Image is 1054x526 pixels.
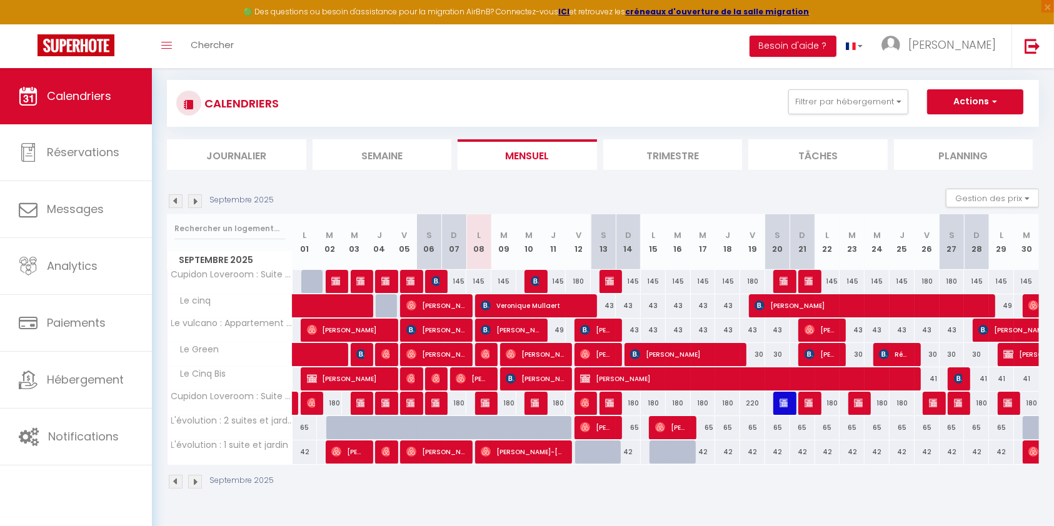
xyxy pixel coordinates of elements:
strong: ICI [559,6,570,17]
span: Chercher [191,38,234,51]
th: 18 [715,214,740,270]
div: 180 [441,392,466,415]
div: 180 [1014,392,1039,415]
span: Le Green [169,343,223,357]
abbr: J [725,229,730,241]
abbr: D [451,229,457,241]
div: 65 [890,416,915,439]
div: 43 [691,319,716,342]
th: 30 [1014,214,1039,270]
abbr: J [551,229,556,241]
li: Journalier [167,139,306,170]
button: Filtrer par hébergement [788,89,908,114]
input: Rechercher un logement... [174,217,285,240]
span: [PERSON_NAME] (13810) [805,269,813,293]
div: 43 [765,319,790,342]
span: [PERSON_NAME] [307,391,315,415]
div: 180 [691,392,716,415]
div: 30 [740,343,765,366]
span: Mégane [PERSON_NAME] [605,391,613,415]
abbr: L [477,229,481,241]
span: [PERSON_NAME] [431,367,439,390]
span: [PERSON_NAME] [356,342,364,366]
div: 43 [641,294,666,317]
span: [PERSON_NAME] (13920) [356,269,364,293]
span: [PERSON_NAME] [929,391,937,415]
div: 43 [616,294,641,317]
div: 65 [293,416,318,439]
div: 145 [641,270,666,293]
span: [PERSON_NAME] [406,342,464,366]
li: Mensuel [458,139,597,170]
span: Réservations [47,144,119,160]
span: [PERSON_NAME] [1003,391,1011,415]
li: Tâches [748,139,888,170]
span: [PERSON_NAME] [431,391,439,415]
div: 145 [815,270,840,293]
span: [PERSON_NAME] [780,391,788,415]
div: 65 [691,416,716,439]
span: [PERSON_NAME] [431,269,439,293]
th: 22 [815,214,840,270]
th: 01 [293,214,318,270]
div: 42 [691,440,716,464]
li: Planning [894,139,1033,170]
li: Trimestre [603,139,743,170]
span: [PERSON_NAME] [531,391,539,415]
span: [PERSON_NAME] [PERSON_NAME] [331,440,364,464]
div: 30 [840,343,865,366]
div: 43 [940,319,965,342]
a: [PERSON_NAME] [293,392,299,415]
span: [PERSON_NAME] (13829) [605,269,613,293]
span: [PERSON_NAME] [755,294,988,317]
div: 65 [940,416,965,439]
div: 145 [890,270,915,293]
span: [PERSON_NAME] [481,391,489,415]
th: 17 [691,214,716,270]
span: Paiements [47,315,106,330]
div: 42 [815,440,840,464]
div: 65 [616,416,641,439]
span: [PERSON_NAME] [456,367,489,390]
span: [PERSON_NAME] [406,440,464,464]
span: [PERSON_NAME] [381,342,389,366]
div: 145 [840,270,865,293]
span: [PERSON_NAME] [580,415,613,439]
abbr: S [775,229,780,241]
div: 180 [964,392,989,415]
th: 28 [964,214,989,270]
span: [PERSON_NAME] [954,367,962,390]
div: 41 [915,367,940,390]
div: 145 [989,270,1014,293]
p: Septembre 2025 [209,475,274,487]
div: 180 [865,392,890,415]
span: Messages [47,201,104,217]
span: [PERSON_NAME] [908,37,996,52]
div: 145 [541,270,566,293]
span: [PERSON_NAME] [580,318,613,342]
div: 43 [666,319,691,342]
div: 180 [491,392,516,415]
span: Le cinq [169,294,216,308]
div: 180 [641,392,666,415]
div: 43 [691,294,716,317]
th: 14 [616,214,641,270]
span: photo photo [381,391,389,415]
span: [PERSON_NAME] [381,440,389,464]
div: 42 [915,440,940,464]
span: [PERSON_NAME] [854,391,862,415]
div: 43 [666,294,691,317]
div: 65 [740,416,765,439]
div: 30 [964,343,989,366]
span: Analytics [47,258,98,274]
p: Septembre 2025 [209,194,274,206]
span: Frechin [PERSON_NAME] [406,367,414,390]
th: 10 [516,214,541,270]
span: [PERSON_NAME] [630,342,738,366]
span: [PERSON_NAME] [481,318,539,342]
span: [PERSON_NAME] [406,318,464,342]
div: 145 [466,270,491,293]
th: 07 [441,214,466,270]
div: 42 [890,440,915,464]
abbr: S [949,229,955,241]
